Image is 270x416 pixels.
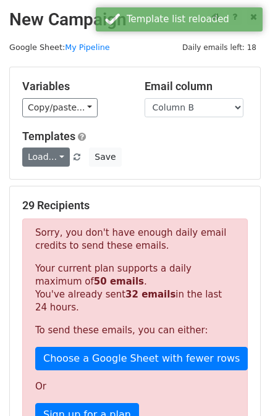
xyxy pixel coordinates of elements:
[35,324,235,337] p: To send these emails, you can either:
[35,262,235,314] p: Your current plan supports a daily maximum of . You've already sent in the last 24 hours.
[208,357,270,416] iframe: Chat Widget
[35,227,235,252] p: Sorry, you don't have enough daily email credits to send these emails.
[89,148,121,167] button: Save
[145,80,248,93] h5: Email column
[22,130,75,143] a: Templates
[94,276,144,287] strong: 50 emails
[208,357,270,416] div: Widget de chat
[22,80,126,93] h5: Variables
[35,347,248,370] a: Choose a Google Sheet with fewer rows
[127,12,258,27] div: Template list reloaded
[65,43,110,52] a: My Pipeline
[35,380,235,393] p: Or
[125,289,175,300] strong: 32 emails
[22,148,70,167] a: Load...
[9,9,261,30] h2: New Campaign
[178,43,261,52] a: Daily emails left: 18
[22,199,248,212] h5: 29 Recipients
[22,98,98,117] a: Copy/paste...
[178,41,261,54] span: Daily emails left: 18
[9,43,110,52] small: Google Sheet:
